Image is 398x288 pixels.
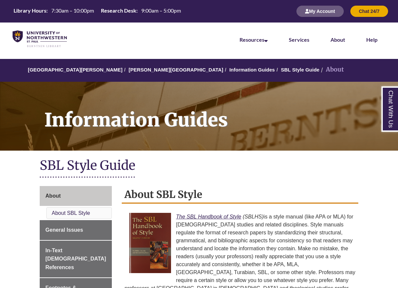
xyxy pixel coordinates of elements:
h1: Information Guides [37,82,398,142]
th: Library Hours: [11,7,49,14]
img: UNWSP Library Logo [13,30,67,48]
a: My Account [296,8,344,14]
a: Information Guides [229,67,275,72]
a: [GEOGRAPHIC_DATA][PERSON_NAME] [28,67,122,72]
a: Help [366,36,377,43]
table: Hours Today [11,7,184,15]
a: SBL Style Guide [281,67,319,72]
a: In-Text [DEMOGRAPHIC_DATA] References [40,241,112,277]
a: The SBL Handbook of Style [176,214,241,219]
span: In-Text [DEMOGRAPHIC_DATA] References [45,248,106,270]
a: Hours Today [11,7,184,16]
li: About [319,65,344,74]
a: About [331,36,345,43]
h2: About SBL Style [122,186,358,204]
a: About SBL Style [52,210,90,216]
em: (SBLHS) [243,214,264,219]
span: General Issues [45,227,83,233]
h1: SBL Style Guide [40,157,358,175]
th: Research Desk: [98,7,139,14]
a: Chat 24/7 [350,8,388,14]
span: About [45,193,61,199]
a: Resources [240,36,268,43]
button: My Account [296,6,344,17]
span: 9:00am – 5:00pm [141,7,181,14]
a: About [40,186,112,206]
button: Chat 24/7 [350,6,388,17]
a: General Issues [40,220,112,240]
a: Services [289,36,309,43]
span: 7:30am – 10:00pm [51,7,94,14]
a: [PERSON_NAME][GEOGRAPHIC_DATA] [129,67,223,72]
